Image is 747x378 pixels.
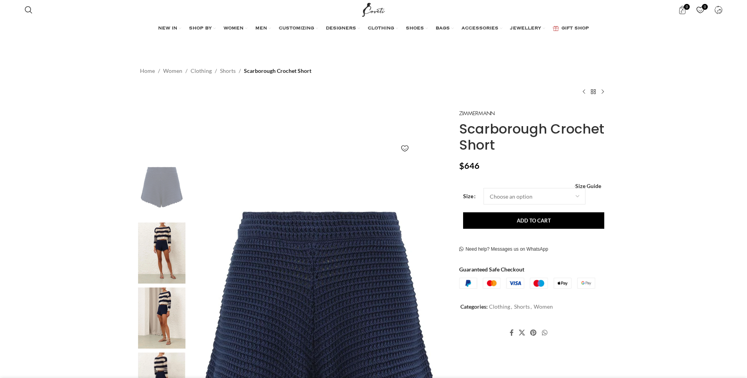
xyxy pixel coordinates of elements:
[224,25,244,32] span: WOMEN
[579,87,589,96] a: Previous product
[514,303,530,310] a: Shorts
[511,302,512,311] span: ,
[463,192,476,201] label: Size
[406,21,428,36] a: SHOES
[279,25,314,32] span: CUSTOMIZING
[684,4,690,10] span: 0
[368,25,394,32] span: CLOTHING
[534,303,553,310] a: Women
[462,25,498,32] span: ACCESSORIES
[255,25,267,32] span: MEN
[436,21,454,36] a: BAGS
[140,67,311,75] nav: Breadcrumb
[163,67,182,75] a: Women
[140,67,155,75] a: Home
[138,222,186,284] img: available now at Coveti.
[21,2,36,18] a: Search
[158,25,177,32] span: NEW IN
[191,67,212,75] a: Clothing
[459,161,464,171] span: $
[516,327,528,338] a: X social link
[463,212,604,229] button: Add to cart
[189,21,216,36] a: SHOP BY
[692,2,708,18] a: 0
[459,121,607,153] h1: Scarborough Crochet Short
[244,67,311,75] span: Scarborough Crochet Short
[138,157,186,218] img: Elevate your elegance in this Zimmermann Clothing from the 2025 resort wear edit
[531,302,532,311] span: ,
[460,303,488,310] span: Categories:
[224,21,247,36] a: WOMEN
[553,26,559,31] img: GiftBag
[406,25,424,32] span: SHOES
[360,6,387,13] a: Site logo
[510,25,541,32] span: JEWELLERY
[326,21,360,36] a: DESIGNERS
[562,25,589,32] span: GIFT SHOP
[279,21,318,36] a: CUSTOMIZING
[674,2,690,18] a: 0
[459,278,595,289] img: guaranteed-safe-checkout-bordered.j
[692,2,708,18] div: My Wishlist
[598,87,607,96] a: Next product
[510,21,545,36] a: JEWELLERY
[702,4,708,10] span: 0
[459,246,548,253] a: Need help? Messages us on WhatsApp
[489,303,510,310] a: Clothing
[459,111,494,116] img: Zimmermann
[459,161,480,171] bdi: 646
[436,25,450,32] span: BAGS
[459,266,524,273] strong: Guaranteed Safe Checkout
[21,21,727,36] div: Main navigation
[158,21,181,36] a: NEW IN
[507,327,516,338] a: Facebook social link
[138,288,186,349] img: Elevate your elegance in this Zimmermann Clothing from the 2025 resort wear edit
[528,327,539,338] a: Pinterest social link
[539,327,550,338] a: WhatsApp social link
[368,21,398,36] a: CLOTHING
[326,25,356,32] span: DESIGNERS
[220,67,236,75] a: Shorts
[189,25,212,32] span: SHOP BY
[462,21,502,36] a: ACCESSORIES
[255,21,271,36] a: MEN
[553,21,589,36] a: GIFT SHOP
